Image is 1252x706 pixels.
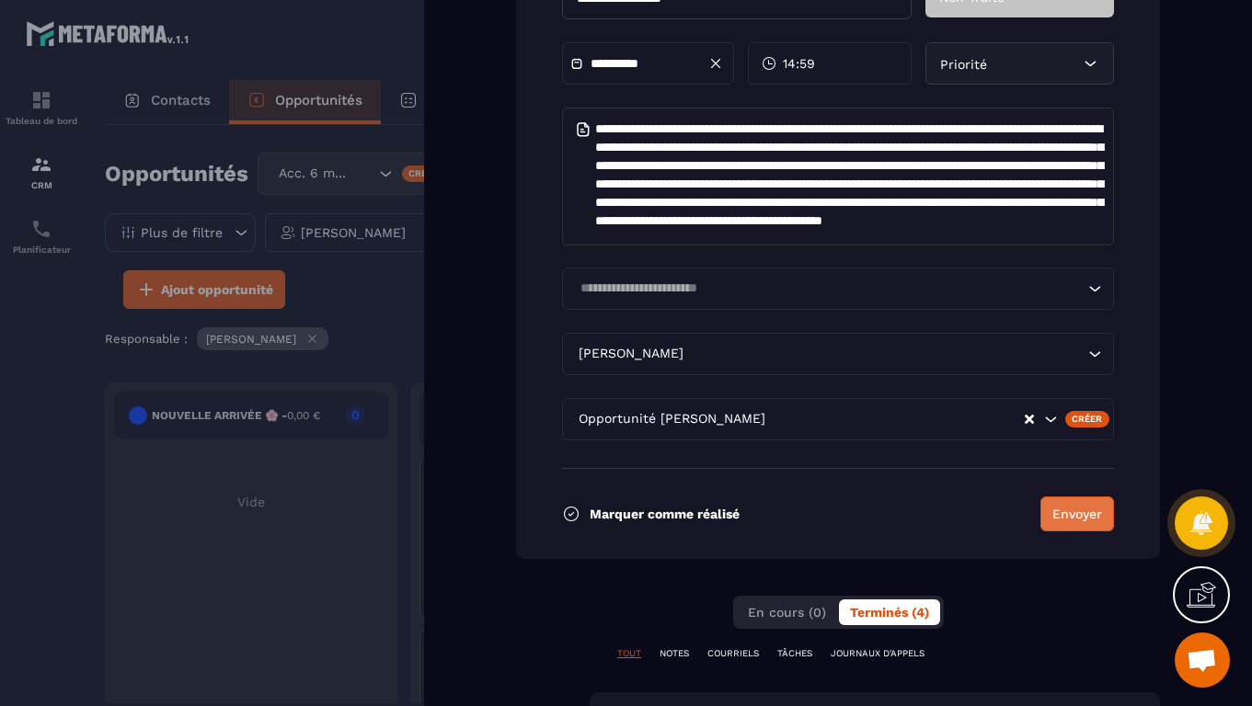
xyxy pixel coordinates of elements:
[660,647,689,660] p: NOTES
[737,599,837,625] button: En cours (0)
[562,333,1114,375] div: Search for option
[574,279,1084,299] input: Search for option
[777,647,812,660] p: TÂCHES
[748,605,826,620] span: En cours (0)
[831,647,925,660] p: JOURNAUX D'APPELS
[562,268,1114,310] div: Search for option
[590,507,740,521] p: Marquer comme réalisé
[574,409,769,429] span: Opportunité [PERSON_NAME]
[617,647,641,660] p: TOUT
[1040,496,1114,531] button: Envoyer
[687,344,1084,364] input: Search for option
[562,398,1114,440] div: Search for option
[1175,632,1230,688] div: Ouvrir le chat
[1025,413,1034,427] button: Clear Selected
[1065,411,1110,427] div: Créer
[839,599,940,625] button: Terminés (4)
[769,409,1023,429] input: Search for option
[850,605,929,620] span: Terminés (4)
[707,647,759,660] p: COURRIELS
[574,344,687,364] span: [PERSON_NAME]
